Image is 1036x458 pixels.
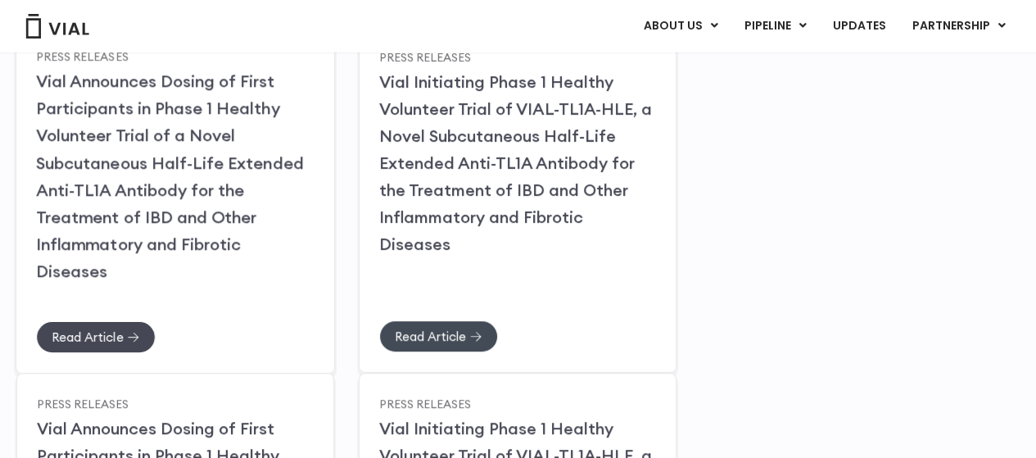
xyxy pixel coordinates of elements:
a: UPDATES [820,12,898,40]
img: Vial Logo [25,14,90,39]
a: Vial Initiating Phase 1 Healthy Volunteer Trial of VIAL-TL1A-HLE, a Novel Subcutaneous Half-Life ... [379,71,652,254]
a: Read Article [36,320,156,352]
a: Press Releases [37,396,129,410]
a: PARTNERSHIPMenu Toggle [899,12,1019,40]
span: Read Article [395,330,466,342]
span: Read Article [52,330,123,342]
a: ABOUT USMenu Toggle [631,12,731,40]
a: Read Article [379,320,498,352]
a: Press Releases [379,396,471,410]
a: Press Releases [379,49,471,64]
a: PIPELINEMenu Toggle [731,12,819,40]
a: Press Releases [36,48,129,63]
a: Vial Announces Dosing of First Participants in Phase 1 Healthy Volunteer Trial of a Novel Subcuta... [36,70,304,281]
